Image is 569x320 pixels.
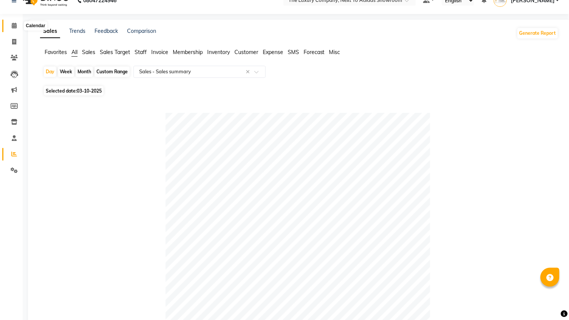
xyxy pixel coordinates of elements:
span: All [71,49,78,56]
button: Generate Report [518,28,558,39]
span: SMS [288,49,299,56]
span: Expense [263,49,283,56]
span: Misc [329,49,340,56]
span: Selected date: [44,86,104,96]
a: Trends [69,28,85,34]
span: Sales [82,49,95,56]
a: Feedback [95,28,118,34]
span: Inventory [207,49,230,56]
span: 03-10-2025 [77,88,102,94]
div: Day [44,66,56,77]
span: Invoice [151,49,168,56]
span: Favorites [45,49,67,56]
span: Membership [173,49,203,56]
a: Comparison [127,28,156,34]
span: Clear all [246,68,252,76]
div: Calendar [24,22,47,31]
div: Week [58,66,74,77]
div: Month [76,66,93,77]
span: Sales Target [100,49,130,56]
div: Custom Range [95,66,130,77]
span: Customer [234,49,258,56]
span: Staff [135,49,147,56]
span: Forecast [304,49,325,56]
